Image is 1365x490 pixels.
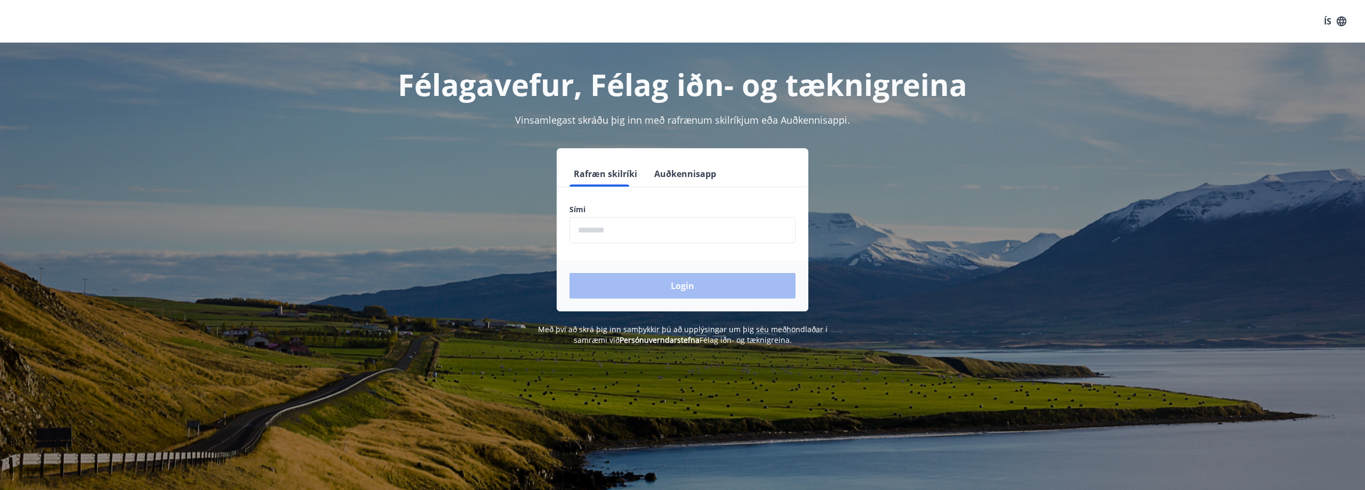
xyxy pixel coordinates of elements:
[620,335,700,345] a: Persónuverndarstefna
[515,114,850,126] span: Vinsamlegast skráðu þig inn með rafrænum skilríkjum eða Auðkennisappi.
[569,204,796,215] label: Sími
[538,324,828,345] span: Með því að skrá þig inn samþykkir þú að upplýsingar um þig séu meðhöndlaðar í samræmi við Félag i...
[311,64,1054,105] h1: Félagavefur, Félag iðn- og tæknigreina
[569,161,641,187] button: Rafræn skilríki
[1318,12,1352,31] button: ÍS
[650,161,720,187] button: Auðkennisapp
